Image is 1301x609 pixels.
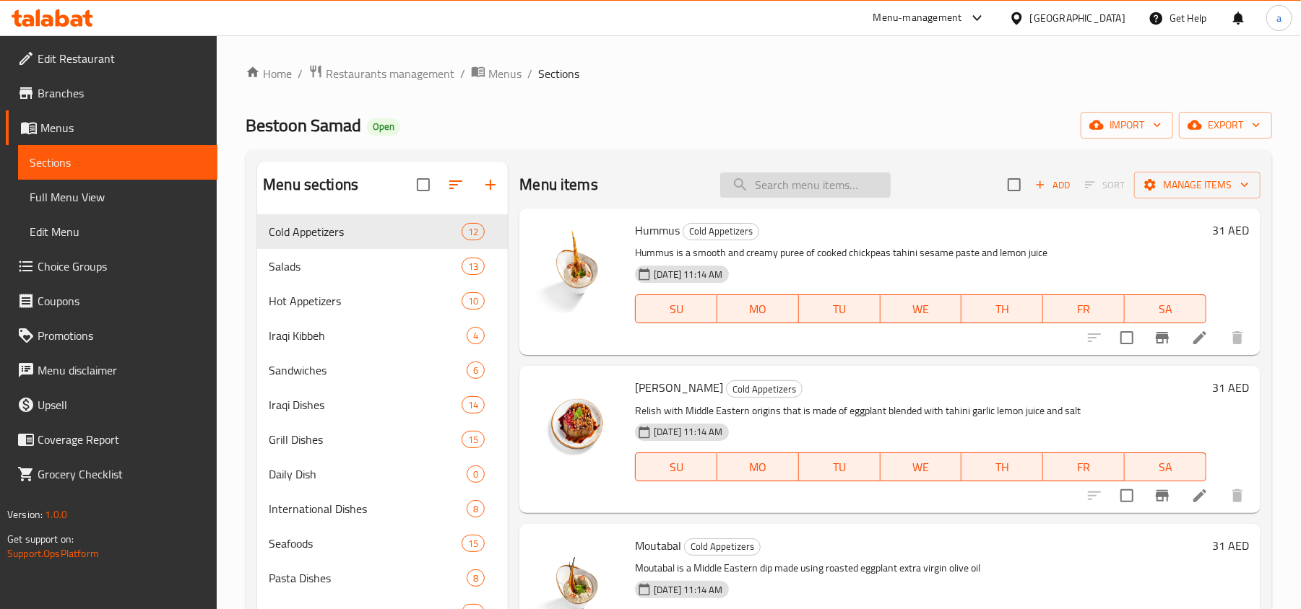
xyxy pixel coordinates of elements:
[18,145,217,180] a: Sections
[1043,294,1125,323] button: FR
[723,457,793,478] span: MO
[1191,487,1209,504] a: Edit menu item
[269,223,462,240] div: Cold Appetizers
[1125,294,1206,323] button: SA
[1146,176,1249,194] span: Manage items
[886,457,956,478] span: WE
[717,294,799,323] button: MO
[684,538,761,556] div: Cold Appetizers
[1029,174,1076,196] button: Add
[1212,535,1249,556] h6: 31 AED
[641,457,712,478] span: SU
[308,64,454,83] a: Restaurants management
[462,396,485,413] div: items
[246,64,1272,83] nav: breadcrumb
[462,398,484,412] span: 14
[527,65,532,82] li: /
[1112,481,1142,511] span: Select to update
[799,452,881,481] button: TU
[18,180,217,214] a: Full Menu View
[648,583,728,597] span: [DATE] 11:14 AM
[1145,478,1180,513] button: Branch-specific-item
[38,292,206,310] span: Coupons
[38,327,206,344] span: Promotions
[257,214,508,249] div: Cold Appetizers12
[6,110,217,145] a: Menus
[246,65,292,82] a: Home
[1112,323,1142,353] span: Select to update
[462,535,485,552] div: items
[1179,112,1272,139] button: export
[269,465,467,483] div: Daily Dish
[269,362,467,379] span: Sandwiches
[1043,452,1125,481] button: FR
[269,396,462,413] span: Iraqi Dishes
[257,491,508,526] div: International Dishes8
[1092,116,1162,134] span: import
[1145,320,1180,355] button: Branch-specific-item
[473,167,508,202] button: Add section
[1049,299,1119,320] span: FR
[257,422,508,457] div: Grill Dishes15
[961,452,1043,481] button: TH
[38,84,206,102] span: Branches
[7,505,43,524] span: Version:
[635,535,681,556] span: Moutabal
[635,377,723,398] span: [PERSON_NAME]
[1131,457,1201,478] span: SA
[462,537,484,551] span: 15
[635,244,1206,262] p: Hummus is a smooth and creamy puree of cooked chickpeas tahini sesame paste and lemon juice
[269,500,467,517] span: International Dishes
[269,535,462,552] div: Seafoods
[6,41,217,76] a: Edit Restaurant
[641,299,712,320] span: SU
[873,9,962,27] div: Menu-management
[467,569,485,587] div: items
[999,170,1029,200] span: Select section
[467,364,484,377] span: 6
[40,119,206,136] span: Menus
[38,50,206,67] span: Edit Restaurant
[269,258,462,275] div: Salads
[1029,174,1076,196] span: Add item
[18,214,217,249] a: Edit Menu
[6,249,217,284] a: Choice Groups
[471,64,522,83] a: Menus
[967,457,1037,478] span: TH
[269,292,462,310] div: Hot Appetizers
[6,318,217,353] a: Promotions
[961,294,1043,323] button: TH
[30,154,206,171] span: Sections
[38,431,206,448] span: Coverage Report
[467,500,485,517] div: items
[1190,116,1261,134] span: export
[1220,320,1255,355] button: delete
[269,569,467,587] span: Pasta Dishes
[1081,112,1173,139] button: import
[257,318,508,353] div: Iraqi Kibbeh4
[1212,220,1249,240] h6: 31 AED
[805,457,875,478] span: TU
[635,452,717,481] button: SU
[683,223,758,240] span: Cold Appetizers
[257,561,508,595] div: Pasta Dishes8
[717,452,799,481] button: MO
[881,294,962,323] button: WE
[462,433,484,447] span: 15
[799,294,881,323] button: TU
[723,299,793,320] span: MO
[467,329,484,343] span: 4
[635,559,1206,577] p: Moutabal is a Middle Eastern dip made using roasted eggplant extra virgin olive oil
[45,505,67,524] span: 1.0.0
[727,381,802,398] span: Cold Appetizers
[38,396,206,413] span: Upsell
[467,362,485,379] div: items
[881,452,962,481] button: WE
[246,109,361,141] span: Bestoon Samad
[1049,457,1119,478] span: FR
[685,538,760,555] span: Cold Appetizers
[467,571,484,585] span: 8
